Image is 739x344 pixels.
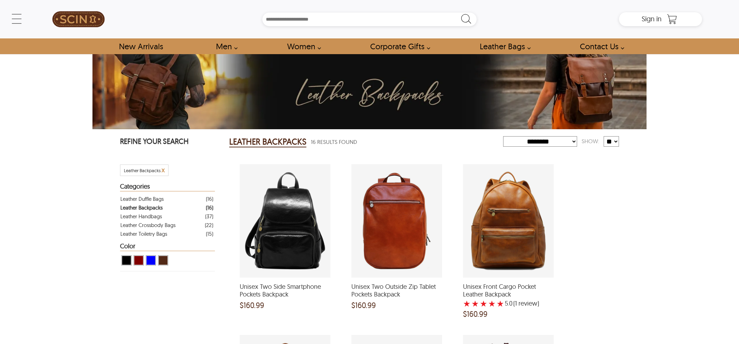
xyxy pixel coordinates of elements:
a: Shop New Arrivals [111,38,171,54]
div: Show: [577,135,604,147]
div: Leather Duffle Bags [120,195,164,203]
a: Shop Leather Corporate Gifts [362,38,434,54]
span: $160.99 [351,302,376,309]
p: REFINE YOUR SEARCH [120,136,215,148]
div: View Blue Leather Backpacks [146,255,156,265]
div: View Brown ( Brand Color ) Leather Backpacks [158,255,168,265]
label: 2 rating [471,300,479,307]
span: $160.99 [463,310,487,317]
img: SCIN [52,3,105,35]
a: Shop Women Leather Jackets [279,38,325,54]
a: Shopping Cart [665,14,679,24]
a: Sign in [642,17,662,22]
div: ( 15 ) [206,229,213,238]
a: Filter Leather Handbags [120,212,213,221]
img: Shop Leather Back Pack For Men | Leather Backpacks For Women [92,54,647,129]
div: View Maroon Leather Backpacks [134,255,144,265]
a: Unisex Two Outside Zip Tablet Pockets Backpack and a price of $160.99 [351,273,442,312]
a: Cancel Filter [162,168,165,173]
a: Shop Leather Bags [472,38,535,54]
a: SCIN [37,3,120,35]
a: Filter Leather Duffle Bags [120,195,213,203]
span: ) [513,300,539,307]
h2: LEATHER BACKPACKS [229,136,306,147]
div: Leather Handbags [120,212,162,221]
div: Heading Filter Leather Backpacks by Categories [120,183,215,191]
a: Filter Leather Crossbody Bags [120,221,213,229]
span: review [517,300,537,307]
div: View Black Leather Backpacks [121,255,132,265]
span: Filter Leather Backpacks [124,168,161,173]
div: ( 22 ) [205,221,213,229]
a: Unisex Front Cargo Pocket Leather Backpack with a 5 Star Rating 1 Product Review and a price of $... [463,273,554,321]
label: 4 rating [488,300,496,307]
span: x [162,166,165,174]
div: Leather Backpacks 16 Results Found [229,135,503,149]
div: ( 16 ) [206,195,213,203]
label: 5.0 [505,300,513,307]
label: 5 rating [497,300,504,307]
a: contact-us [572,38,628,54]
a: Filter Leather Backpacks [120,203,213,212]
div: ( 16 ) [206,203,213,212]
span: Sign in [642,14,662,23]
a: Unisex Two Side Smartphone Pockets Backpack and a price of $160.99 [240,273,330,312]
div: Leather Backpacks [120,203,163,212]
a: Filter Leather Toiletry Bags [120,229,213,238]
label: 3 rating [480,300,487,307]
a: shop men's leather jackets [208,38,241,54]
div: Leather Toiletry Bags [120,229,167,238]
label: 1 rating [463,300,471,307]
span: Unisex Two Side Smartphone Pockets Backpack [240,283,330,298]
div: Heading Filter Leather Backpacks by Color [120,243,215,251]
div: Leather Crossbody Bags [120,221,176,229]
span: (1 [513,300,517,307]
span: Unisex Front Cargo Pocket Leather Backpack [463,283,554,298]
span: Unisex Two Outside Zip Tablet Pockets Backpack [351,283,442,298]
span: $160.99 [240,302,264,309]
span: 16 Results Found [311,138,357,146]
div: ( 37 ) [205,212,213,221]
